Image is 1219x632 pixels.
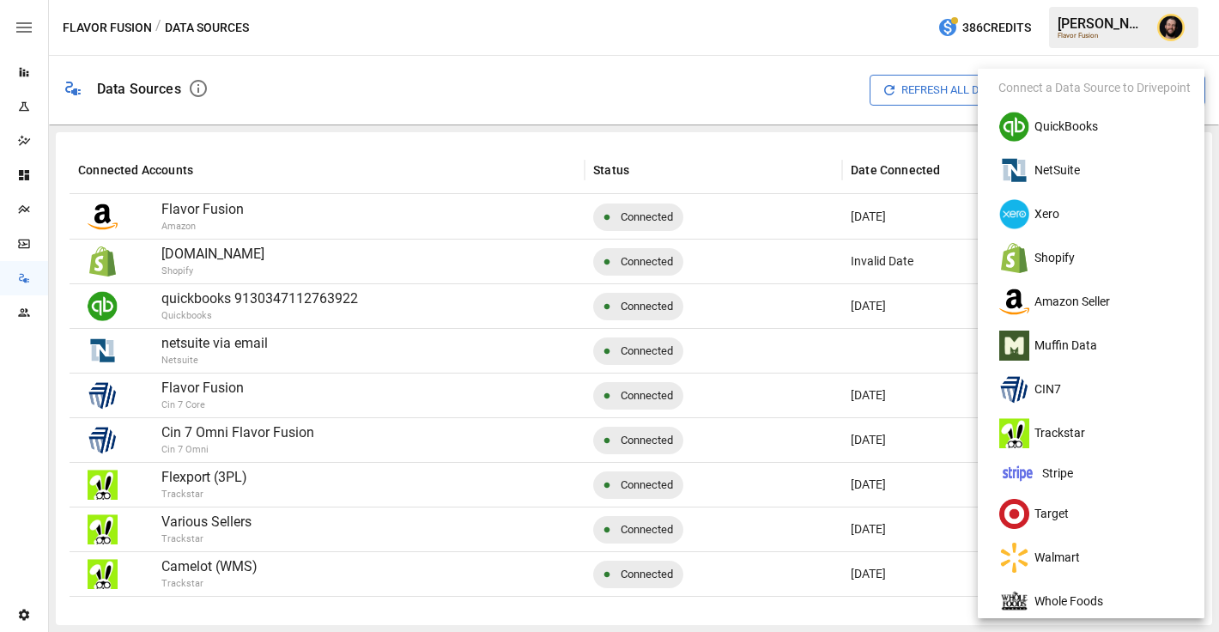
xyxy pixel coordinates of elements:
li: Stripe [985,455,1211,492]
li: NetSuite [985,149,1211,192]
img: Shopify Logo [999,243,1029,273]
li: QuickBooks [985,105,1211,149]
img: Quickbooks Logo [999,112,1029,142]
li: Walmart [985,536,1211,580]
img: Muffin Data Logo [999,331,1029,361]
img: NetSuite Logo [999,155,1029,185]
li: CIN7 [985,368,1211,411]
li: Shopify [985,236,1211,280]
img: Walmart [999,543,1029,573]
img: Trackstar [999,418,1029,448]
img: Target [999,499,1029,529]
li: Amazon Seller [985,280,1211,324]
img: Whole Foods [999,586,1029,617]
li: Muffin Data [985,324,1211,368]
li: Target [985,492,1211,536]
li: Whole Foods [985,580,1211,623]
li: Xero [985,192,1211,236]
li: Trackstar [985,411,1211,455]
img: Xero Logo [999,199,1029,229]
img: Amazon Logo [999,287,1029,317]
img: Stripe [998,462,1037,485]
img: CIN7 Omni [999,374,1029,404]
